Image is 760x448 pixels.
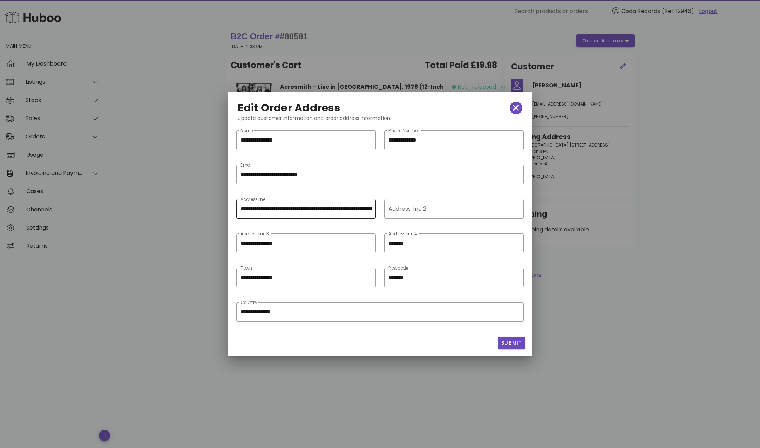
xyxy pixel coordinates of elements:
[240,300,257,305] label: Country
[501,339,522,347] span: Submit
[388,128,420,134] label: Phone Number
[388,266,408,271] label: Postcode
[240,197,268,202] label: Address line 1
[238,102,340,114] h2: Edit Order Address
[232,114,528,128] div: Update customer information and order address information
[240,231,269,237] label: Address line 3
[240,128,253,134] label: Name
[240,163,252,168] label: Email
[240,266,252,271] label: Town
[498,337,525,349] button: Submit
[388,231,418,237] label: Address line 4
